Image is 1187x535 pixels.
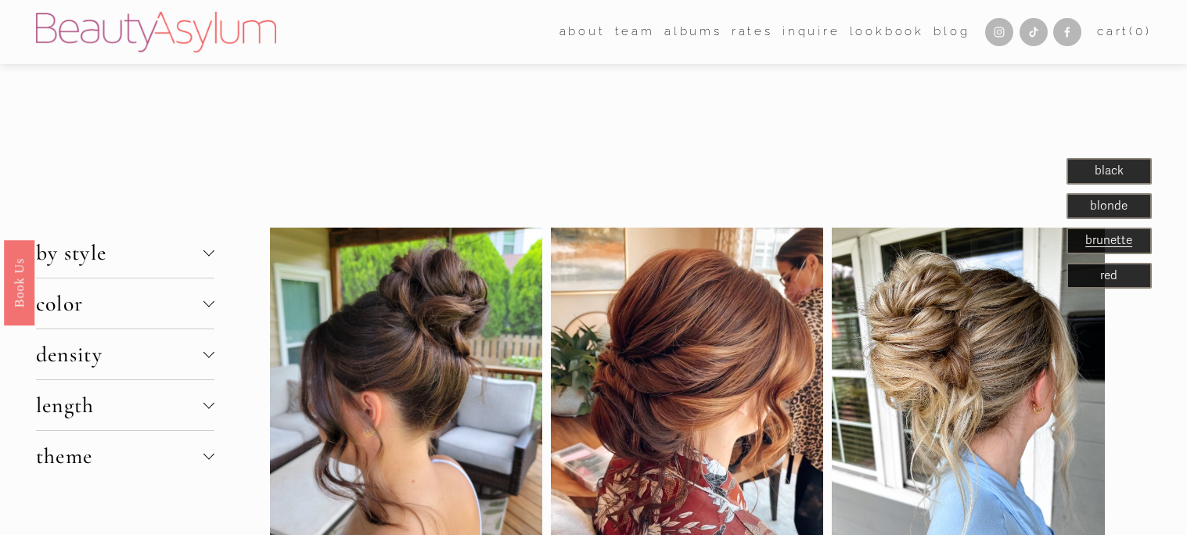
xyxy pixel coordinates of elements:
[1135,24,1146,38] span: 0
[1100,268,1117,282] span: red
[664,20,722,44] a: albums
[4,240,34,325] a: Book Us
[36,392,204,418] span: length
[559,21,606,42] span: about
[1085,233,1132,247] a: brunette
[1095,163,1124,178] span: black
[36,228,215,278] button: by style
[36,290,204,317] span: color
[36,239,204,266] span: by style
[559,20,606,44] a: folder dropdown
[1097,21,1152,42] a: 0 items in cart
[933,20,969,44] a: Blog
[850,20,924,44] a: Lookbook
[36,12,276,52] img: Beauty Asylum | Bridal Hair &amp; Makeup Charlotte &amp; Atlanta
[36,431,215,481] button: theme
[36,341,204,368] span: density
[36,380,215,430] button: length
[1020,18,1048,46] a: TikTok
[36,443,204,469] span: theme
[1053,18,1081,46] a: Facebook
[1129,24,1151,38] span: ( )
[615,21,655,42] span: team
[36,329,215,379] button: density
[1090,199,1128,213] span: blonde
[732,20,773,44] a: Rates
[782,20,840,44] a: Inquire
[615,20,655,44] a: folder dropdown
[985,18,1013,46] a: Instagram
[36,278,215,329] button: color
